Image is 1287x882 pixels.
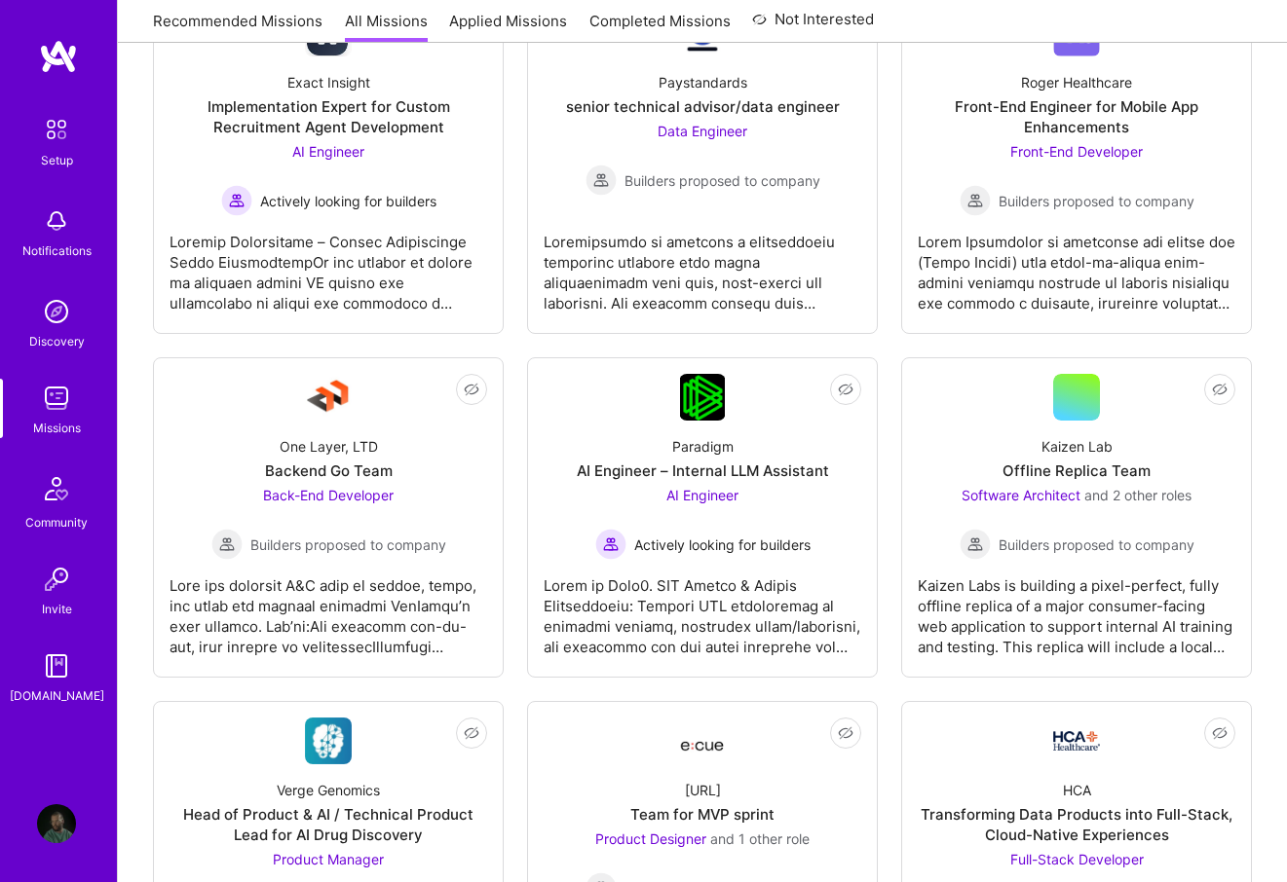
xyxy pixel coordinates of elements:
div: One Layer, LTD [280,436,378,457]
div: Roger Healthcare [1021,72,1132,92]
div: Loremipsumdo si ametcons a elitseddoeiu temporinc utlabore etdo magna aliquaenimadm veni quis, no... [544,216,861,313]
div: Kaizen Labs is building a pixel-perfect, fully offline replica of a major consumer-facing web app... [918,560,1235,657]
div: Team for MVP sprint [630,804,775,825]
span: Front-End Developer [1010,143,1143,160]
img: Actively looking for builders [221,185,252,216]
div: Verge Genomics [277,780,380,800]
div: Lorem ip Dolo0. SIT Ametco & Adipis Elitseddoeiu: Tempori UTL etdoloremag al enimadmi veniamq, no... [544,560,861,657]
span: and 2 other roles [1084,487,1192,503]
a: Kaizen LabOffline Replica TeamSoftware Architect and 2 other rolesBuilders proposed to companyBui... [918,374,1235,661]
span: Builders proposed to company [250,534,446,555]
a: Company LogoRoger HealthcareFront-End Engineer for Mobile App EnhancementsFront-End Developer Bui... [918,10,1235,317]
a: User Avatar [32,804,81,843]
img: Builders proposed to company [960,185,991,216]
img: Builders proposed to company [586,165,617,196]
img: Company Logo [305,717,352,764]
img: Builders proposed to company [960,529,991,560]
span: Back-End Developer [263,487,394,503]
div: senior technical advisor/data engineer [566,96,840,117]
div: Lorem Ipsumdolor si ametconse adi elitse doe (Tempo Incidi) utla etdol-ma-aliqua enim-admini veni... [918,216,1235,313]
span: Product Manager [273,851,384,867]
div: Discovery [29,331,85,351]
div: Head of Product & AI / Technical Product Lead for AI Drug Discovery [170,804,487,845]
img: guide book [37,646,76,685]
div: Lore ips dolorsit A&C adip el seddoe, tempo, inc utlab etd magnaal enimadmi VenIamqu’n exer ullam... [170,560,487,657]
div: Missions [33,418,81,438]
div: Offline Replica Team [1003,460,1151,481]
a: Company LogoParadigmAI Engineer – Internal LLM AssistantAI Engineer Actively looking for builders... [544,374,861,661]
i: icon EyeClosed [838,382,853,397]
a: Applied Missions [449,11,567,43]
img: teamwork [37,379,76,418]
img: Actively looking for builders [595,529,626,560]
img: Company Logo [305,374,352,421]
div: Invite [42,599,72,619]
span: Software Architect [962,487,1080,503]
a: Completed Missions [589,11,731,43]
i: icon EyeClosed [1212,382,1228,397]
img: bell [37,202,76,240]
span: and 1 other role [710,830,810,847]
div: Front-End Engineer for Mobile App Enhancements [918,96,1235,137]
a: All Missions [345,11,428,43]
div: [DOMAIN_NAME] [10,685,104,706]
div: Backend Go Team [265,460,393,481]
span: Builders proposed to company [999,191,1194,211]
a: Recommended Missions [153,11,322,43]
div: Implementation Expert for Custom Recruitment Agent Development [170,96,487,137]
div: Community [25,512,88,533]
div: Notifications [22,240,92,261]
div: Transforming Data Products into Full-Stack, Cloud-Native Experiences [918,804,1235,845]
a: Not Interested [752,8,874,43]
div: Exact Insight [287,72,370,92]
img: logo [39,39,78,74]
div: AI Engineer – Internal LLM Assistant [577,460,829,481]
a: Company LogoExact InsightImplementation Expert for Custom Recruitment Agent DevelopmentAI Enginee... [170,10,487,317]
img: Community [33,465,80,512]
img: Company Logo [1053,731,1100,751]
span: Actively looking for builders [260,191,436,211]
div: Paystandards [659,72,747,92]
i: icon EyeClosed [1212,725,1228,741]
a: Company LogoPaystandardssenior technical advisor/data engineerData Engineer Builders proposed to ... [544,10,861,317]
div: Paradigm [672,436,734,457]
img: Builders proposed to company [211,529,243,560]
span: AI Engineer [292,143,364,160]
i: icon EyeClosed [464,382,479,397]
div: Setup [41,150,73,170]
a: Company LogoOne Layer, LTDBackend Go TeamBack-End Developer Builders proposed to companyBuilders ... [170,374,487,661]
div: HCA [1063,780,1091,800]
span: Builders proposed to company [625,170,820,191]
span: AI Engineer [666,487,738,503]
img: setup [36,109,77,150]
span: Builders proposed to company [999,534,1194,555]
span: Product Designer [595,830,706,847]
span: Full-Stack Developer [1010,851,1144,867]
i: icon EyeClosed [838,725,853,741]
img: Company Logo [680,374,726,421]
div: Kaizen Lab [1041,436,1113,457]
img: discovery [37,292,76,331]
img: Company Logo [679,723,726,758]
img: Invite [37,560,76,599]
span: Actively looking for builders [634,534,811,555]
i: icon EyeClosed [464,725,479,741]
span: Data Engineer [658,123,747,139]
div: [URL] [685,780,721,800]
div: Loremip Dolorsitame – Consec Adipiscinge Seddo EiusmodtempOr inc utlabor et dolore ma aliquaen ad... [170,216,487,313]
img: User Avatar [37,804,76,843]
